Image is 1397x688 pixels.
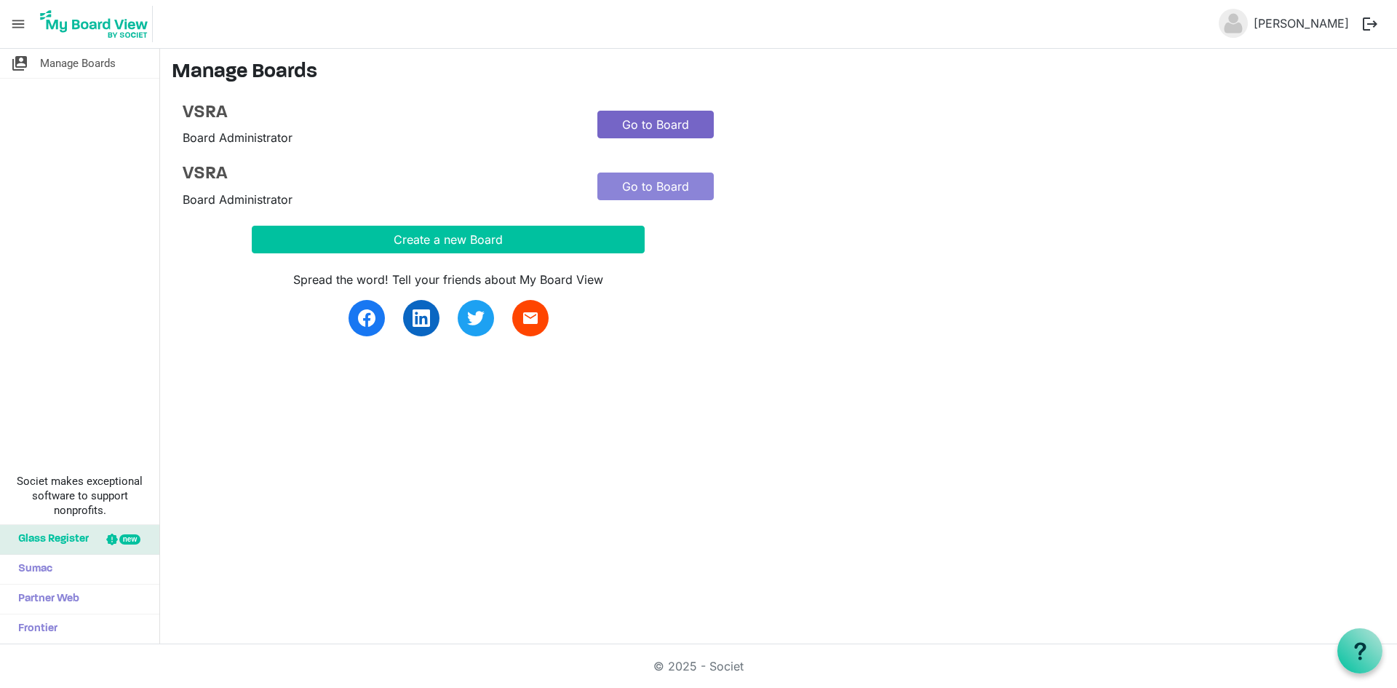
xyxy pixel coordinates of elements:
img: facebook.svg [358,309,375,327]
a: © 2025 - Societ [653,659,744,673]
span: Board Administrator [183,192,292,207]
button: logout [1355,9,1385,39]
a: My Board View Logo [36,6,159,42]
img: linkedin.svg [413,309,430,327]
span: Partner Web [11,585,79,614]
img: no-profile-picture.svg [1219,9,1248,38]
img: My Board View Logo [36,6,153,42]
a: Go to Board [597,173,714,200]
span: switch_account [11,49,28,78]
span: email [522,309,539,327]
span: Board Administrator [183,130,292,145]
span: Manage Boards [40,49,116,78]
a: VSRA [183,164,576,185]
span: Societ makes exceptional software to support nonprofits. [7,474,153,518]
div: Spread the word! Tell your friends about My Board View [252,271,645,288]
span: Glass Register [11,525,89,554]
a: Go to Board [597,111,714,138]
a: VSRA [183,103,576,124]
button: Create a new Board [252,226,645,253]
span: menu [4,10,32,38]
a: [PERSON_NAME] [1248,9,1355,38]
a: email [512,300,549,336]
span: Frontier [11,614,57,644]
div: new [119,534,140,545]
span: Sumac [11,555,52,584]
h3: Manage Boards [172,60,1385,85]
img: twitter.svg [467,309,485,327]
